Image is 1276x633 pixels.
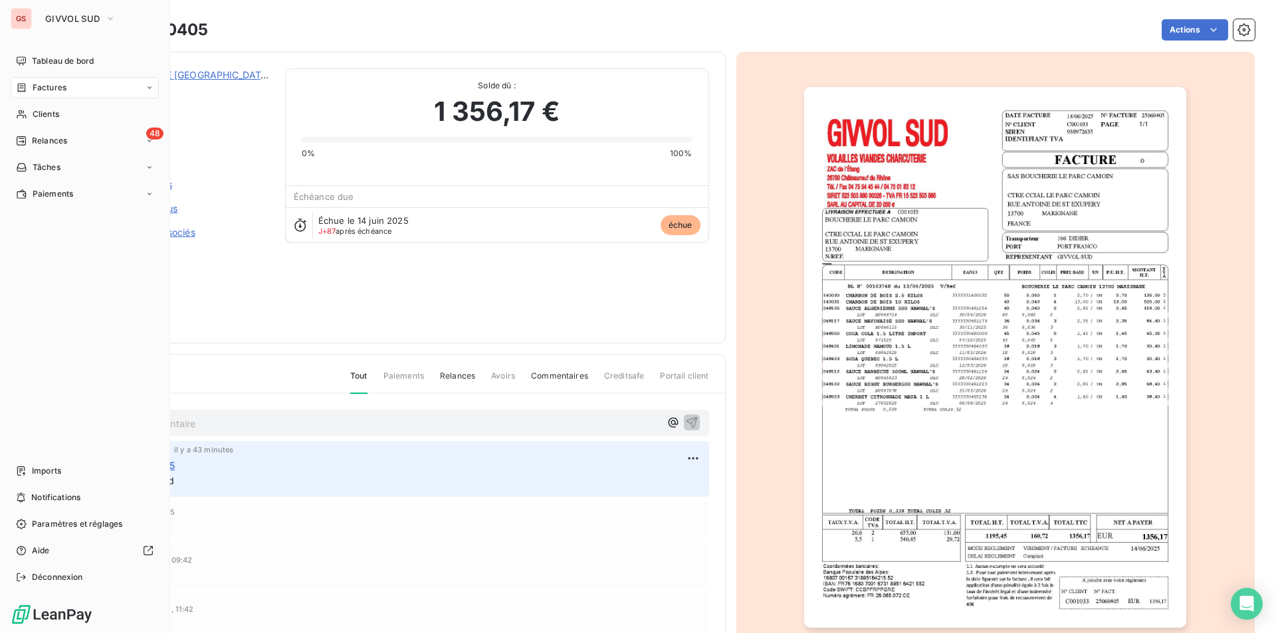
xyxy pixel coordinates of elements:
button: Actions [1162,19,1228,41]
span: 48 [146,128,163,139]
div: Open Intercom Messenger [1231,588,1263,620]
span: Paramètres et réglages [32,518,122,530]
span: il y a 43 minutes [174,446,234,454]
span: 0% [302,147,315,159]
span: Paiements [383,370,424,393]
span: Échéance due [294,191,354,202]
a: Aide [11,540,159,561]
span: Creditsafe [604,370,645,393]
span: Clients [33,108,59,120]
span: Échue le 14 juin 2025 [318,215,409,226]
span: Imports [32,465,61,477]
img: Logo LeanPay [11,604,93,625]
span: échue [661,215,700,235]
span: 1 356,17 € [434,92,560,132]
span: J+87 [318,226,336,236]
img: invoice_thumbnail [804,87,1186,628]
span: Tout [350,370,368,394]
span: Paiements [33,188,73,200]
span: Déconnexion [32,571,83,583]
span: Factures [33,82,66,94]
span: Commentaires [531,370,588,393]
span: GIVVOL SUD [45,13,100,24]
span: Avoirs [491,370,515,393]
a: BOUCHERIE LE [GEOGRAPHIC_DATA] [104,69,271,80]
span: Tâches [33,161,60,173]
div: GS [11,8,32,29]
span: Relances [440,370,475,393]
span: 41C001033 [104,84,269,95]
span: Aide [32,545,50,557]
span: Tableau de bord [32,55,94,67]
span: Notifications [31,492,80,503]
span: après échéance [318,227,392,235]
span: 100% [670,147,692,159]
span: Solde dû : [302,80,692,92]
span: Portail client [660,370,708,393]
span: Relances [32,135,67,147]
